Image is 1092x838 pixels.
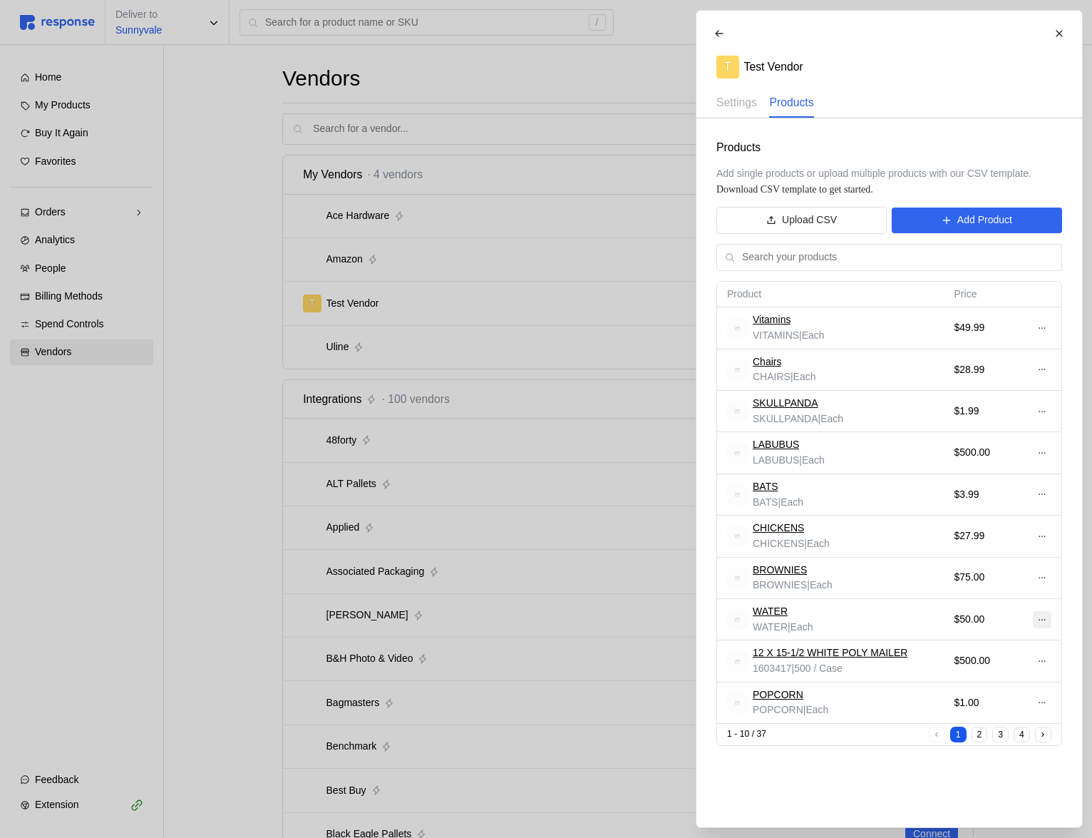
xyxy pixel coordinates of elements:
[716,93,757,111] p: Settings
[727,443,748,464] img: svg%3e
[727,401,748,421] img: svg%3e
[753,579,807,591] span: BROWNIES
[803,704,828,715] span: | Each
[753,663,792,674] span: 1603417
[790,371,815,382] span: | Each
[804,538,830,549] span: | Each
[727,609,748,630] img: svg%3e
[769,93,813,111] p: Products
[753,688,803,703] a: POPCORN
[954,320,1012,336] p: $49.99
[753,604,788,620] a: WATER
[971,727,987,743] button: 2
[716,138,1062,156] p: Products
[954,362,1012,378] p: $28.99
[753,396,818,412] a: SKULLPANDA
[753,454,799,466] span: LABUBUS
[753,563,807,578] a: BROWNIES
[954,528,1012,544] p: $27.99
[753,479,778,495] a: BATS
[957,213,1011,228] p: Add Product
[716,184,873,195] a: Download CSV template to get started.
[727,287,934,302] p: Product
[954,287,1012,302] p: Price
[782,213,837,228] p: Upload CSV
[929,727,945,743] button: Previous page
[753,413,818,424] span: SKULLPANDA
[807,579,833,591] span: | Each
[753,354,781,370] a: Chairs
[753,538,804,549] span: CHICKENS
[954,695,1012,711] p: $1.00
[818,413,843,424] span: | Each
[716,207,887,234] button: Upload CSV
[778,496,803,508] span: | Each
[753,496,778,508] span: BATS
[753,329,799,341] span: VITAMINS
[753,621,788,633] span: WATER
[892,208,1061,233] button: Add Product
[753,437,799,453] a: LABUBUS
[723,58,731,76] p: T
[753,645,907,661] a: 12 X 15-1/2 WHITE POLY MAILER
[799,454,825,466] span: | Each
[1034,727,1051,743] button: Next page
[954,653,1012,669] p: $500.00
[954,404,1012,419] p: $1.99
[954,612,1012,628] p: $50.00
[799,329,825,341] span: | Each
[1014,727,1030,743] button: 4
[753,371,790,382] span: CHAIRS
[753,521,804,536] a: CHICKENS
[727,318,748,339] img: svg%3e
[992,727,1009,743] button: 3
[954,487,1012,503] p: $3.99
[949,727,966,743] button: 1
[727,526,748,546] img: svg%3e
[727,693,748,713] img: svg%3e
[753,312,790,328] a: Vitamins
[954,445,1012,461] p: $500.00
[788,621,813,633] span: | Each
[716,168,1031,179] span: Add single products or upload multiple products with our CSV template.
[743,58,803,76] p: Test Vendor
[727,484,748,505] img: svg%3e
[742,245,1054,270] input: Search your products
[727,728,927,741] div: 1 - 10 / 37
[753,704,803,715] span: POPCORN
[954,570,1012,586] p: $75.00
[727,359,748,380] img: svg%3e
[727,651,748,672] img: svg%3e
[727,568,748,588] img: svg%3e
[791,663,842,674] span: | 500 / Case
